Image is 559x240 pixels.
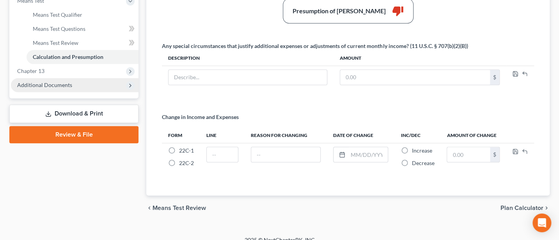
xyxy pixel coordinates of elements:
button: chevron_left Means Test Review [146,205,206,211]
input: MM/DD/YYYY [348,147,388,162]
input: 0.00 [340,70,490,85]
input: -- [251,147,320,162]
div: Presumption of [PERSON_NAME] [293,7,386,16]
p: Change in Income and Expenses [162,113,239,121]
a: Means Test Questions [27,22,138,36]
a: Review & File [9,126,138,143]
th: Date of Change [327,127,394,143]
a: Download & Print [9,105,138,123]
th: Reason for Changing [245,127,327,143]
span: Means Test Review [33,39,78,46]
button: Plan Calculator chevron_right [500,205,550,211]
th: Form [162,127,200,143]
span: Means Test Qualifier [33,11,82,18]
div: $ [490,70,499,85]
th: Amount [334,50,506,66]
th: Line [200,127,245,143]
th: Amount of Change [440,127,506,143]
span: Calculation and Presumption [33,53,103,60]
div: Any special circumstances that justify additional expenses or adjustments of current monthly inco... [162,42,468,50]
span: Means Test Questions [33,25,85,32]
a: Calculation and Presumption [27,50,138,64]
i: chevron_left [146,205,153,211]
div: Open Intercom Messenger [532,213,551,232]
th: Description [162,50,334,66]
input: 0.00 [447,147,490,162]
span: Decrease [412,160,434,166]
input: -- [207,147,238,162]
span: 22C-2 [179,160,194,166]
span: Additional Documents [17,82,72,88]
span: 22C-1 [179,147,194,154]
div: $ [490,147,499,162]
span: Increase [412,147,432,154]
i: thumb_down [392,5,404,17]
th: Inc/Dec [394,127,440,143]
span: Plan Calculator [500,205,543,211]
a: Means Test Qualifier [27,8,138,22]
input: Describe... [169,70,327,85]
span: Chapter 13 [17,68,44,74]
a: Means Test Review [27,36,138,50]
span: Means Test Review [153,205,206,211]
i: chevron_right [543,205,550,211]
